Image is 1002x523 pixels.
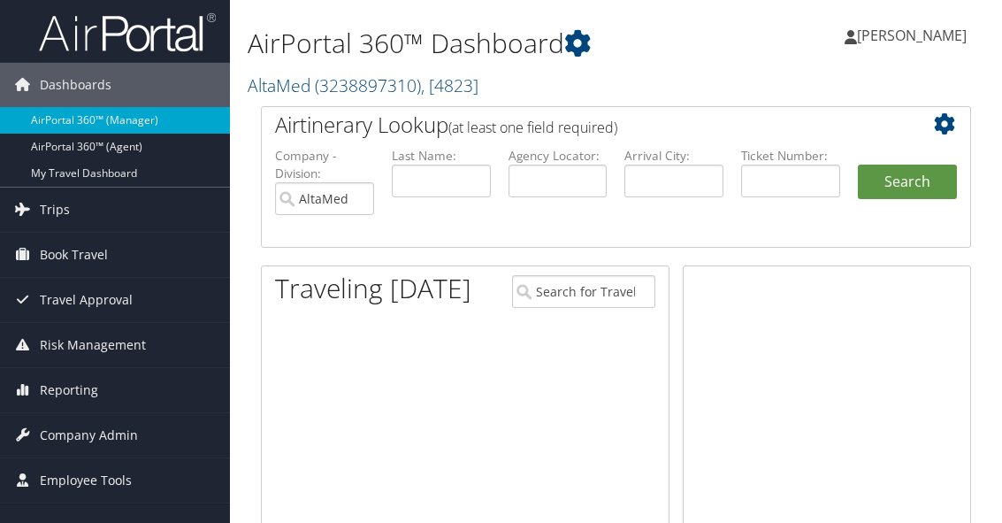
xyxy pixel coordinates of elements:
span: (at least one field required) [448,118,617,137]
span: Travel Approval [40,278,133,322]
span: Book Travel [40,233,108,277]
span: Risk Management [40,323,146,367]
label: Ticket Number: [741,147,840,165]
img: airportal-logo.png [39,12,216,53]
span: [PERSON_NAME] [857,26,967,45]
button: Search [858,165,957,200]
label: Agency Locator: [509,147,608,165]
span: Trips [40,188,70,232]
span: Employee Tools [40,458,132,503]
label: Arrival City: [624,147,723,165]
input: Search for Traveler [512,275,655,308]
label: Last Name: [392,147,491,165]
span: ( 3238897310 ) [315,73,421,97]
h1: AirPortal 360™ Dashboard [248,25,738,62]
span: Dashboards [40,63,111,107]
h2: Airtinerary Lookup [275,110,898,140]
a: AltaMed [248,73,478,97]
a: [PERSON_NAME] [845,9,984,62]
span: Company Admin [40,413,138,458]
span: , [ 4823 ] [421,73,478,97]
span: Reporting [40,368,98,412]
h1: Traveling [DATE] [275,270,471,307]
label: Company - Division: [275,147,374,183]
